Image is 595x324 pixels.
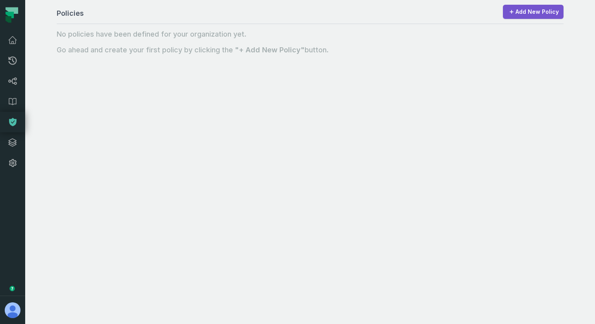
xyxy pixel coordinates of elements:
[5,302,20,318] img: avatar of Aviel Bar-Yossef
[57,44,564,56] div: Go ahead and create your first policy by clicking the button.
[503,5,564,19] a: Add New Policy
[235,46,305,54] span: "+ Add New Policy"
[57,8,84,19] h1: Policies
[57,29,564,40] div: No policies have been defined for your organization yet.
[9,285,16,292] div: Tooltip anchor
